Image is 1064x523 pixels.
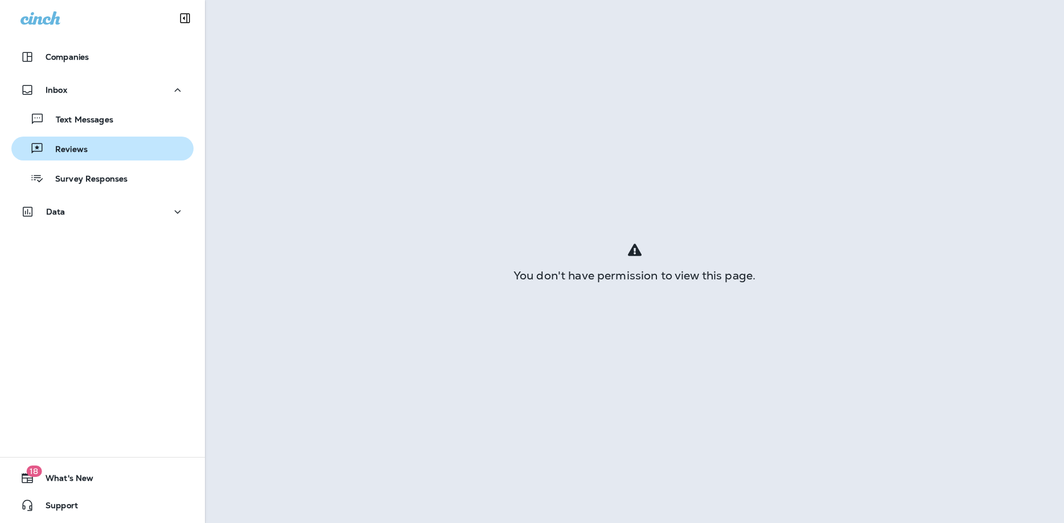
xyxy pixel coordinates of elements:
span: What's New [34,473,93,487]
button: Companies [11,46,194,68]
span: 18 [26,466,42,477]
button: 18What's New [11,467,194,489]
p: Survey Responses [44,174,128,185]
button: Reviews [11,137,194,160]
button: Collapse Sidebar [169,7,201,30]
p: Data [46,207,65,216]
p: Companies [46,52,89,61]
p: Inbox [46,85,67,94]
p: Reviews [44,145,88,155]
button: Data [11,200,194,223]
p: Text Messages [44,115,113,126]
div: You don't have permission to view this page. [205,271,1064,280]
span: Support [34,501,78,514]
button: Text Messages [11,107,194,131]
button: Inbox [11,79,194,101]
button: Support [11,494,194,517]
button: Survey Responses [11,166,194,190]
